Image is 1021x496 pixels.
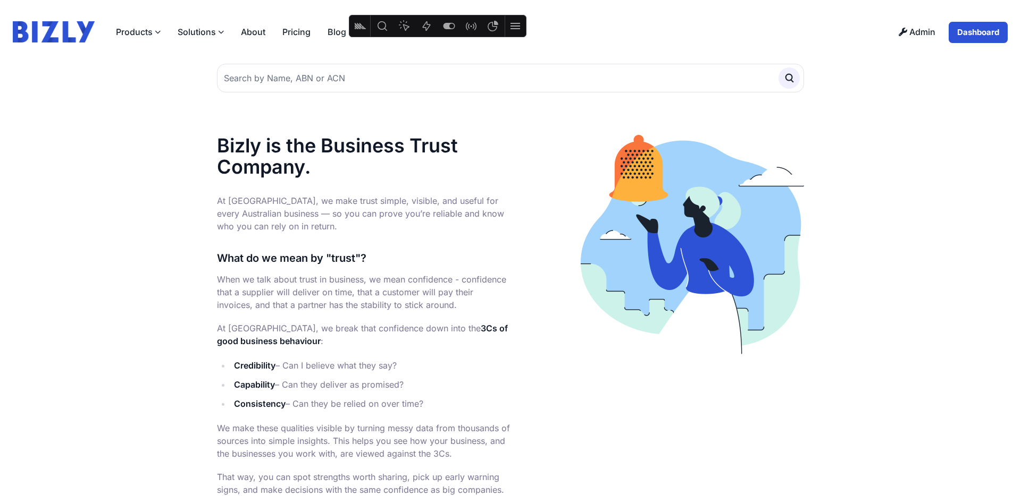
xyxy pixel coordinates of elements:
[319,21,355,42] a: Blog
[217,194,510,233] p: At [GEOGRAPHIC_DATA], we make trust simple, visible, and useful for every Australian business — s...
[217,471,510,496] p: That way, you can spot strengths worth sharing, pick up early warning signs, and make decisions w...
[217,64,804,92] input: Search by Name, ABN or ACN
[217,135,510,177] h1: Bizly is the Business Trust Company.
[107,21,169,42] label: Products
[217,323,508,346] strong: 3Cs of good business behaviour
[234,379,275,390] strong: Capability
[234,398,286,409] strong: Consistency
[232,21,274,42] a: About
[231,377,510,392] li: – Can they deliver as promised?
[217,422,510,460] p: We make these qualities visible by turning messy data from thousands of sources into simple insig...
[231,396,510,411] li: – Can they be relied on over time?
[274,21,319,42] a: Pricing
[217,250,510,267] h3: What do we mean by "trust"?
[217,273,510,311] p: When we talk about trust in business, we mean confidence - confidence that a supplier will delive...
[169,21,232,42] label: Solutions
[217,322,510,347] p: At [GEOGRAPHIC_DATA], we break that confidence down into the :
[13,21,95,42] img: bizly_logo.svg
[948,21,1008,44] a: Dashboard
[890,21,944,44] a: Admin
[231,358,510,373] li: – Can I believe what they say?
[234,360,275,371] strong: Credibility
